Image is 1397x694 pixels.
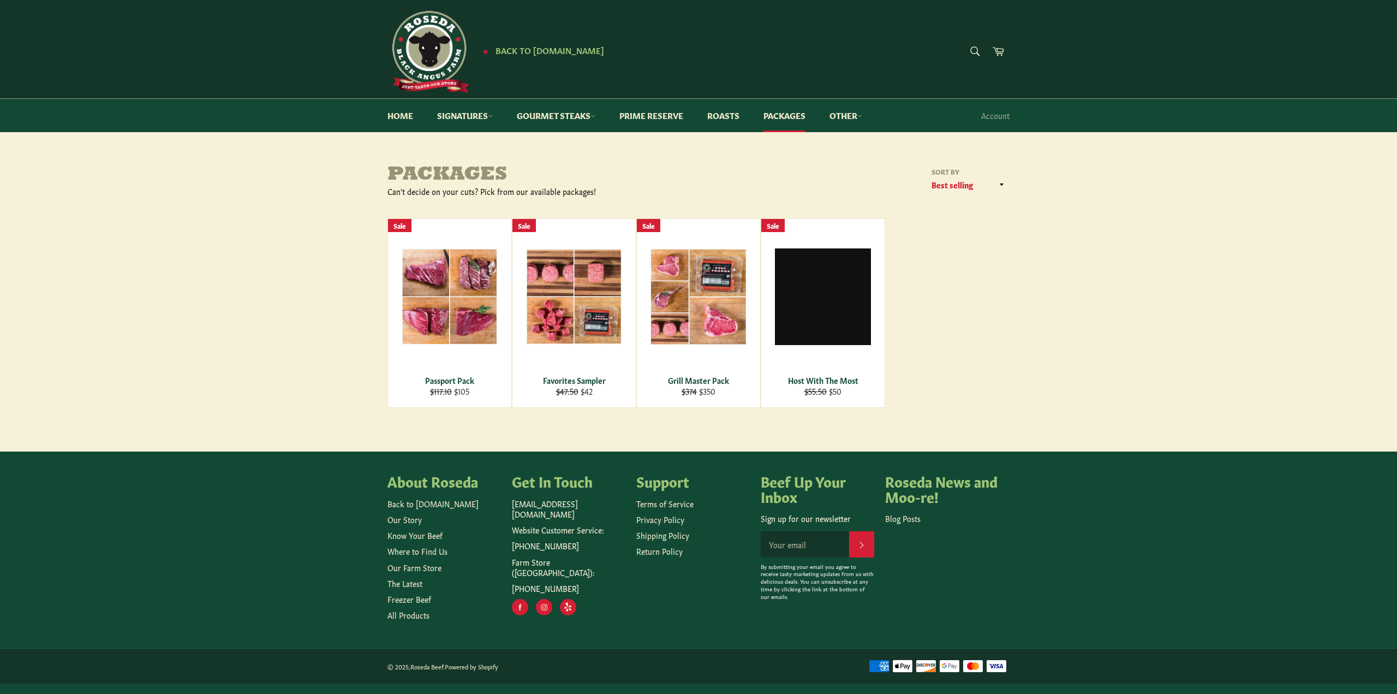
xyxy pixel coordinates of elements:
s: $374 [682,385,697,396]
a: Blog Posts [885,513,921,524]
a: Back to [DOMAIN_NAME] [387,498,479,509]
a: Where to Find Us [387,545,447,556]
img: Passport Pack [402,248,498,345]
a: Home [377,99,424,132]
p: By submitting your email you agree to receive tasty marketing updates from us with delicious deal... [761,563,874,601]
a: All Products [387,609,429,620]
p: [PHONE_NUMBER] [512,541,625,551]
img: Roseda Beef [387,11,469,93]
a: Gourmet Steaks [506,99,606,132]
a: Powered by Shopify [445,662,498,671]
p: [PHONE_NUMBER] [512,583,625,594]
a: Packages [753,99,816,132]
label: Sort by [928,167,1010,176]
a: Our Story [387,514,422,525]
s: $47.50 [556,385,578,396]
p: Website Customer Service: [512,525,625,535]
h4: About Roseda [387,473,501,489]
h4: Get In Touch [512,473,625,489]
div: $50 [768,386,878,396]
a: Host With The Most Host With The Most $55.50 $50 [761,218,885,408]
a: Return Policy [636,545,683,556]
div: Can't decide on your cuts? Pick from our available packages! [387,186,698,197]
a: Know Your Beef [387,530,443,541]
span: ★ [482,46,488,55]
a: Terms of Service [636,498,694,509]
a: Account [976,99,1015,132]
div: Favorites Sampler [520,375,629,385]
h4: Beef Up Your Inbox [761,473,874,503]
a: Prime Reserve [608,99,694,132]
h1: Packages [387,164,698,186]
h4: Support [636,473,750,489]
p: [EMAIL_ADDRESS][DOMAIN_NAME] [512,499,625,520]
img: Favorites Sampler [526,249,622,345]
a: ★ Back to [DOMAIN_NAME] [477,46,604,55]
a: Grill Master Pack Grill Master Pack $374 $350 [636,218,761,408]
a: Roseda Beef [410,662,443,671]
span: Back to [DOMAIN_NAME] [495,44,604,56]
a: Signatures [426,99,504,132]
a: Roasts [696,99,750,132]
a: Freezer Beef [387,594,431,604]
a: Favorites Sampler Favorites Sampler $47.50 $42 [512,218,636,408]
div: $105 [395,386,505,396]
div: Sale [512,219,536,233]
div: Passport Pack [395,375,505,385]
div: Sale [637,219,660,233]
div: Sale [761,219,785,233]
p: Sign up for our newsletter [761,513,874,524]
div: $350 [644,386,754,396]
div: Host With The Most [768,375,878,385]
div: Sale [388,219,411,233]
h4: Roseda News and Moo-re! [885,473,999,503]
small: © 2025, . [387,662,498,671]
s: $117.10 [430,385,452,396]
a: Privacy Policy [636,514,684,525]
input: Your email [761,531,849,557]
a: Other [819,99,873,132]
img: Grill Master Pack [650,248,747,345]
p: Farm Store ([GEOGRAPHIC_DATA]): [512,557,625,578]
div: $42 [520,386,629,396]
div: Grill Master Pack [644,375,754,385]
a: Our Farm Store [387,562,441,573]
a: Passport Pack Passport Pack $117.10 $105 [387,218,512,408]
a: The Latest [387,578,422,589]
a: Shipping Policy [636,530,689,541]
s: $55.50 [804,385,827,396]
